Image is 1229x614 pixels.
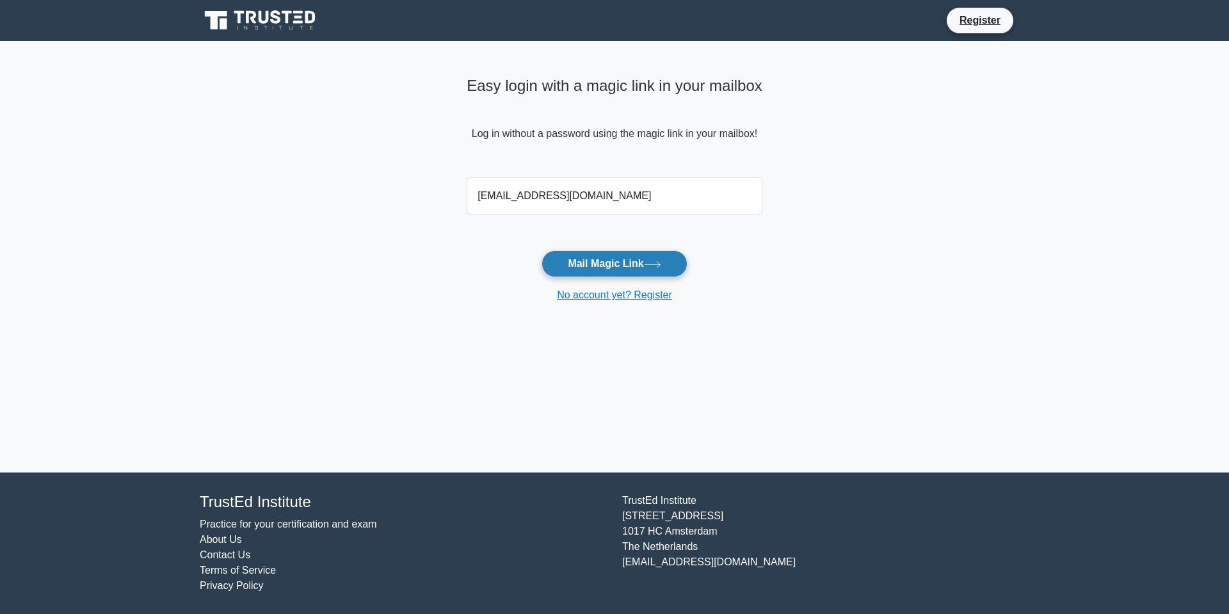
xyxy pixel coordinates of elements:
[200,565,276,576] a: Terms of Service
[557,289,672,300] a: No account yet? Register
[467,77,762,95] h4: Easy login with a magic link in your mailbox
[614,493,1037,594] div: TrustEd Institute [STREET_ADDRESS] 1017 HC Amsterdam The Netherlands [EMAIL_ADDRESS][DOMAIN_NAME]
[467,177,762,214] input: Email
[200,534,242,545] a: About Us
[542,250,687,277] button: Mail Magic Link
[952,12,1008,28] a: Register
[200,549,250,560] a: Contact Us
[200,493,607,512] h4: TrustEd Institute
[200,519,377,529] a: Practice for your certification and exam
[200,580,264,591] a: Privacy Policy
[467,72,762,172] div: Log in without a password using the magic link in your mailbox!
